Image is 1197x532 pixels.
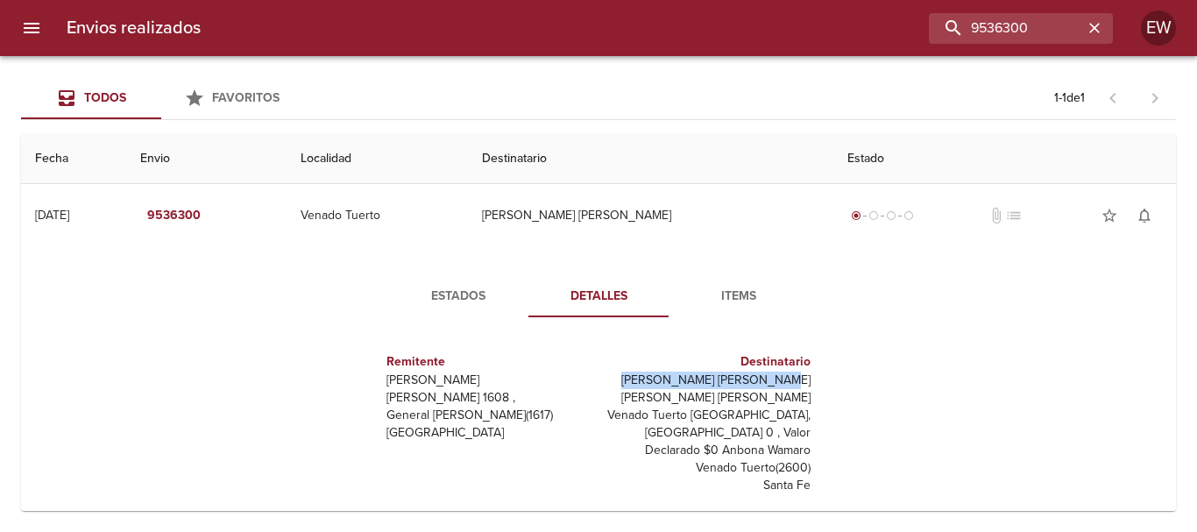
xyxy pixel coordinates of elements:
span: No tiene documentos adjuntos [988,207,1005,224]
th: Envio [126,134,287,184]
span: Items [679,286,798,308]
span: Detalles [539,286,658,308]
span: radio_button_unchecked [886,210,896,221]
span: star_border [1101,207,1118,224]
span: Todos [84,90,126,105]
span: No tiene pedido asociado [1005,207,1023,224]
td: Venado Tuerto [287,184,468,247]
div: Generado [847,207,917,224]
div: [DATE] [35,208,69,223]
p: Venado Tuerto ( 2600 ) [606,459,811,477]
button: 9536300 [140,200,208,232]
span: notifications_none [1136,207,1153,224]
span: radio_button_unchecked [903,210,914,221]
div: Tabs Envios [21,77,301,119]
p: General [PERSON_NAME] ( 1617 ) [386,407,591,424]
span: Favoritos [212,90,280,105]
h6: Destinatario [606,352,811,372]
em: 9536300 [147,205,201,227]
p: 1 - 1 de 1 [1054,89,1085,107]
button: menu [11,7,53,49]
th: Localidad [287,134,468,184]
span: Pagina siguiente [1134,77,1176,119]
div: Abrir información de usuario [1141,11,1176,46]
th: Destinatario [468,134,833,184]
th: Estado [833,134,1176,184]
p: [PERSON_NAME] 1608 , [386,389,591,407]
div: Tabs detalle de guia [388,275,809,317]
button: Activar notificaciones [1127,198,1162,233]
span: Estados [399,286,518,308]
p: [PERSON_NAME] [PERSON_NAME] Venado Tuerto [GEOGRAPHIC_DATA], [GEOGRAPHIC_DATA] 0 , Valor Declarad... [606,389,811,459]
th: Fecha [21,134,126,184]
td: [PERSON_NAME] [PERSON_NAME] [468,184,833,247]
p: [GEOGRAPHIC_DATA] [386,424,591,442]
span: radio_button_checked [851,210,861,221]
span: Pagina anterior [1092,89,1134,106]
p: Santa Fe [606,477,811,494]
span: radio_button_unchecked [868,210,879,221]
h6: Envios realizados [67,14,201,42]
p: [PERSON_NAME] [PERSON_NAME] [606,372,811,389]
h6: Remitente [386,352,591,372]
p: [PERSON_NAME] [386,372,591,389]
button: Agregar a favoritos [1092,198,1127,233]
div: EW [1141,11,1176,46]
input: buscar [929,13,1083,44]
